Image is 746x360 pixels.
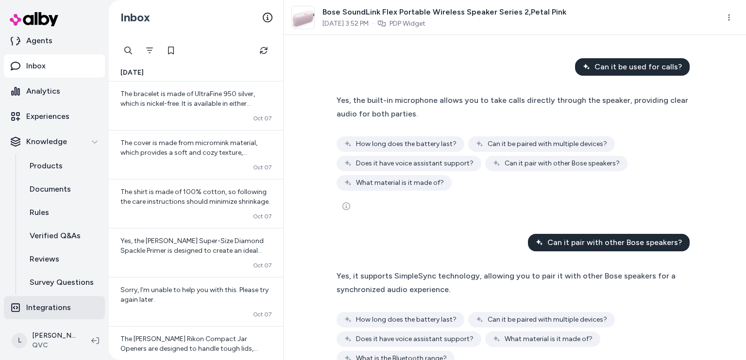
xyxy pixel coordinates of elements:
a: Rules [20,201,105,224]
span: Yes, the [PERSON_NAME] Super-Size Diamond Spackle Primer is designed to create an ideal base for ... [120,237,269,332]
p: Verified Q&As [30,230,81,242]
p: Integrations [26,302,71,313]
button: See more [337,196,356,216]
button: Filter [140,41,159,60]
a: The shirt is made of 100% cotton, so following the care instructions should minimize shrinkage.Oc... [109,179,283,228]
span: Does it have voice assistant support? [356,159,474,168]
span: The bracelet is made of UltraFine 950 silver, which is nickel-free. It is available in either Ult... [120,90,268,127]
span: Oct 07 [253,115,271,122]
a: The cover is made from micromink material, which provides a soft and cozy texture, enhancing the ... [109,130,283,179]
span: Does it have voice assistant support? [356,334,474,344]
span: [DATE] [120,68,144,78]
a: Sorry, I'm unable to help you with this. Please try again later.Oct 07 [109,277,283,326]
a: Agents [4,29,105,52]
button: L[PERSON_NAME]QVC [6,325,84,356]
a: Verified Q&As [20,224,105,247]
span: Bose SoundLink Flex Portable Wireless Speaker Series 2,Petal Pink [322,6,566,18]
a: Products [20,154,105,178]
img: alby Logo [10,12,58,26]
span: Can it be used for calls? [594,61,682,73]
h2: Inbox [120,10,150,25]
span: What material is it made of? [356,178,444,188]
span: Oct 07 [253,262,271,269]
span: What material is it made of? [505,334,593,344]
span: Oct 07 [253,164,271,171]
span: Sorry, I'm unable to help you with this. Please try again later. [120,286,269,304]
span: [DATE] 3:52 PM [322,19,369,29]
a: Inbox [4,54,105,78]
a: Reviews [20,247,105,271]
span: The cover is made from micromink material, which provides a soft and cozy texture, enhancing the ... [120,139,257,166]
p: Survey Questions [30,277,94,288]
a: Yes, the [PERSON_NAME] Super-Size Diamond Spackle Primer is designed to create an ideal base for ... [109,228,283,277]
p: Agents [26,35,52,47]
span: How long does the battery last? [356,139,457,149]
a: Documents [20,178,105,201]
span: Oct 07 [253,311,271,318]
a: Analytics [4,80,105,103]
span: Can it be paired with multiple devices? [488,139,607,149]
span: Yes, the built-in microphone allows you to take calls directly through the speaker, providing cle... [337,96,688,118]
button: Refresh [254,41,273,60]
span: Can it pair with other Bose speakers? [547,237,682,248]
p: Analytics [26,85,60,97]
a: The bracelet is made of UltraFine 950 silver, which is nickel-free. It is available in either Ult... [109,82,283,130]
span: How long does the battery last? [356,315,457,325]
a: Integrations [4,296,105,319]
a: PDP Widget [390,19,425,29]
img: e324050_cg5.102 [292,6,314,29]
button: Knowledge [4,130,105,153]
a: Survey Questions [20,271,105,294]
span: L [12,333,27,348]
p: [PERSON_NAME] [32,331,76,341]
span: Oct 07 [253,213,271,220]
p: Reviews [30,253,59,265]
p: Rules [30,207,49,218]
span: · [373,19,374,29]
p: Documents [30,183,71,195]
span: Can it pair with other Bose speakers? [505,159,620,168]
p: Products [30,160,63,172]
p: Knowledge [26,136,67,147]
span: Yes, it supports SimpleSync technology, allowing you to pair it with other Bose speakers for a sy... [337,271,676,294]
span: QVC [32,341,76,350]
p: Inbox [26,60,46,72]
span: The shirt is made of 100% cotton, so following the care instructions should minimize shrinkage. [120,188,270,206]
a: Experiences [4,105,105,128]
p: Experiences [26,111,69,122]
span: Can it be paired with multiple devices? [488,315,607,325]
